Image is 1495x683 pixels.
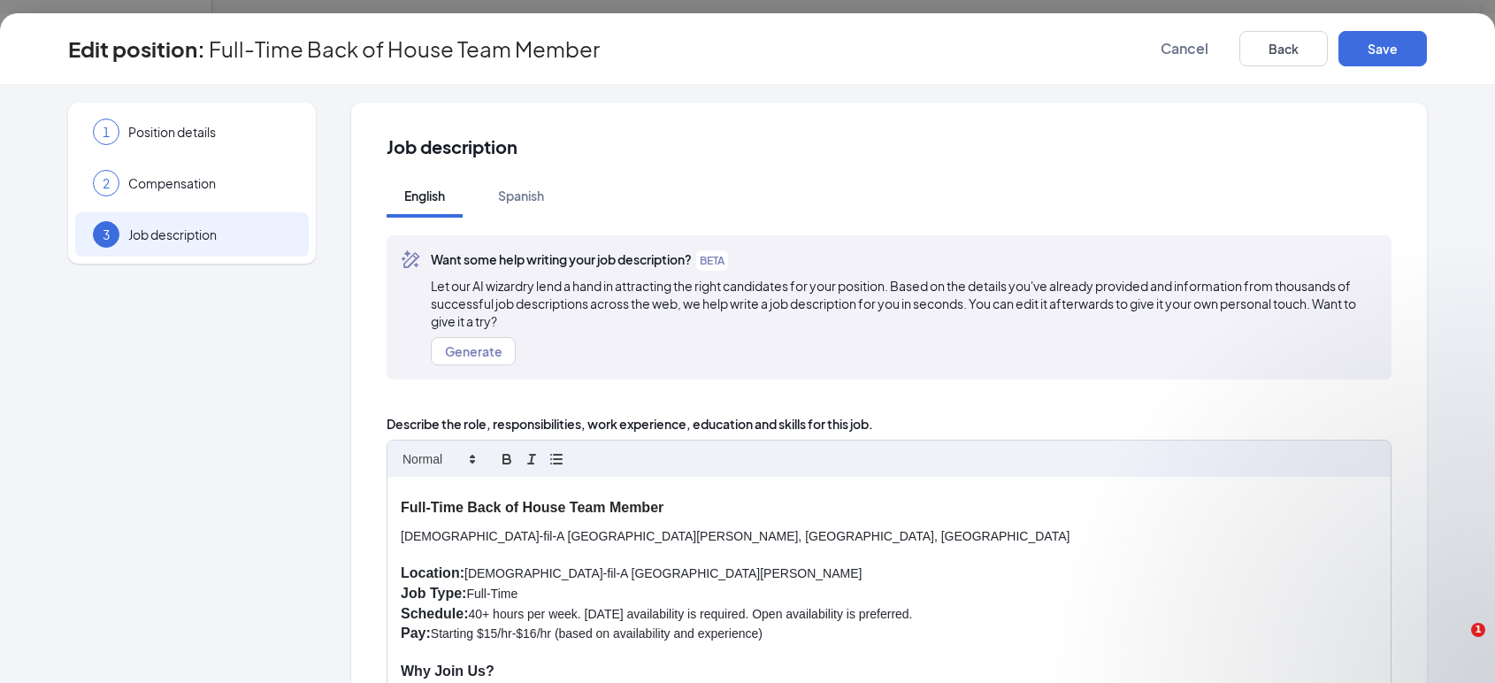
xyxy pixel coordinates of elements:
div: English [404,187,445,204]
div: Spanish [498,187,544,204]
span: BETA [696,250,728,271]
span: Describe the role, responsibilities, work experience, education and skills for this job. [387,415,1391,433]
h3: Edit position : [68,34,205,64]
strong: Job Type: [401,586,466,601]
span: 3 [103,226,110,243]
strong: Pay: [401,625,431,641]
span: Want some help writing your job description? [431,249,728,270]
iframe: Intercom live chat [1435,623,1477,665]
strong: Why Join Us? [401,664,494,679]
span: Job description [387,138,1391,156]
button: Generate [431,337,516,365]
strong: Schedule: [401,606,468,621]
p: Starting $15/hr-$16/hr (based on availability and experience) [401,624,1377,644]
span: Cancel [1161,40,1208,58]
strong: Full-Time Back of House Team Member [401,500,663,515]
span: Let our AI wizardry lend a hand in attracting the right candidates for your position. Based on th... [431,277,1377,330]
span: Full-Time Back of House Team Member [209,40,600,58]
button: Cancel [1140,31,1229,66]
p: 40+ hours per week. [DATE] availability is required. Open availability is preferred. [401,604,1377,625]
span: Position details [128,123,291,141]
strong: Location: [401,565,464,580]
p: [DEMOGRAPHIC_DATA]-fil-A [GEOGRAPHIC_DATA][PERSON_NAME], [GEOGRAPHIC_DATA], [GEOGRAPHIC_DATA] [401,528,1377,546]
span: Compensation [128,174,291,192]
button: Back [1239,31,1328,66]
svg: MagicPencil [401,249,422,271]
span: 1 [1471,623,1485,637]
span: 1 [103,123,110,141]
button: Save [1338,31,1427,66]
span: Job description [128,226,291,243]
p: [DEMOGRAPHIC_DATA]-fil-A [GEOGRAPHIC_DATA][PERSON_NAME] [401,564,1377,584]
p: Full-Time [401,584,1377,604]
span: 2 [103,174,110,192]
